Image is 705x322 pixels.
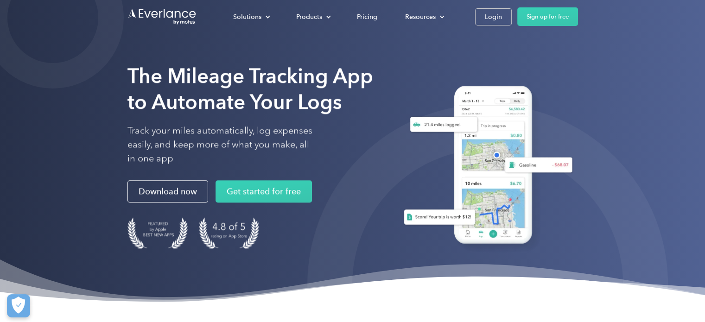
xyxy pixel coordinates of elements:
[233,11,261,23] div: Solutions
[224,9,278,25] div: Solutions
[485,11,502,23] div: Login
[127,217,188,248] img: Badge for Featured by Apple Best New Apps
[199,217,259,248] img: 4.9 out of 5 stars on the app store
[127,124,313,165] p: Track your miles automatically, log expenses easily, and keep more of what you make, all in one app
[127,8,197,25] a: Go to homepage
[348,9,387,25] a: Pricing
[393,79,578,254] img: Everlance, mileage tracker app, expense tracking app
[287,9,338,25] div: Products
[517,7,578,26] a: Sign up for free
[216,180,312,202] a: Get started for free
[405,11,436,23] div: Resources
[396,9,452,25] div: Resources
[475,8,512,25] a: Login
[7,294,30,317] button: Cookies Settings
[127,63,373,114] strong: The Mileage Tracking App to Automate Your Logs
[357,11,377,23] div: Pricing
[127,180,208,202] a: Download now
[296,11,322,23] div: Products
